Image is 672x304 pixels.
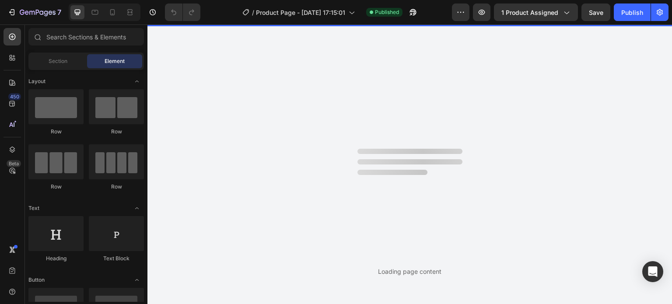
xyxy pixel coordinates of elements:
[165,3,200,21] div: Undo/Redo
[28,28,144,45] input: Search Sections & Elements
[28,204,39,212] span: Text
[8,93,21,100] div: 450
[252,8,254,17] span: /
[494,3,578,21] button: 1 product assigned
[621,8,643,17] div: Publish
[105,57,125,65] span: Element
[28,183,84,191] div: Row
[49,57,67,65] span: Section
[642,261,663,282] div: Open Intercom Messenger
[589,9,603,16] span: Save
[256,8,345,17] span: Product Page - [DATE] 17:15:01
[28,276,45,284] span: Button
[614,3,651,21] button: Publish
[28,255,84,262] div: Heading
[581,3,610,21] button: Save
[28,77,45,85] span: Layout
[89,255,144,262] div: Text Block
[89,128,144,136] div: Row
[501,8,558,17] span: 1 product assigned
[130,273,144,287] span: Toggle open
[378,267,441,276] div: Loading page content
[7,160,21,167] div: Beta
[57,7,61,17] p: 7
[375,8,399,16] span: Published
[130,74,144,88] span: Toggle open
[89,183,144,191] div: Row
[3,3,65,21] button: 7
[130,201,144,215] span: Toggle open
[28,128,84,136] div: Row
